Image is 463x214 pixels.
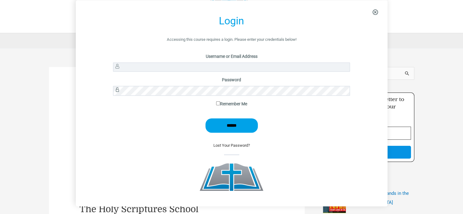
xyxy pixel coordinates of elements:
div: Login modal [76,0,388,206]
div: Accessing this course requires a login. Please enter your credentials below! [113,36,350,43]
div: Login [113,12,350,31]
label: Username or Email Address [113,52,350,60]
input: Remember Me [216,101,220,105]
label: Password [113,76,350,84]
label: Remember Me [113,100,350,108]
span: Close the login modal [365,4,386,21]
a: Lost Your Password? [213,143,250,148]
